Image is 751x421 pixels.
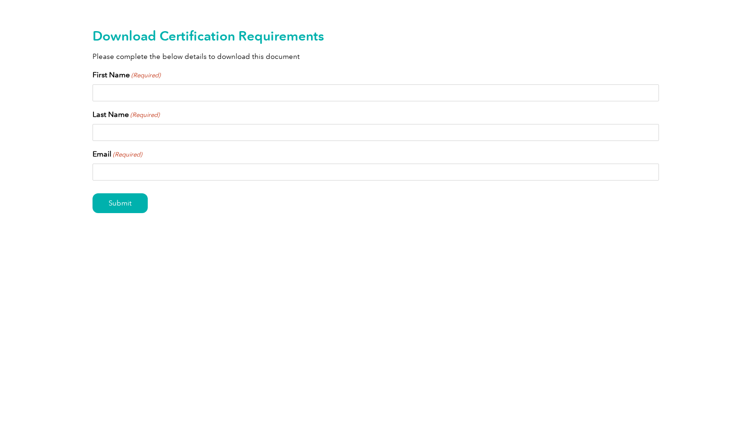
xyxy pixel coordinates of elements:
h2: Download Certification Requirements [93,28,659,43]
span: (Required) [112,150,142,159]
label: Last Name [93,109,160,120]
label: Email [93,149,142,160]
span: (Required) [130,71,160,80]
input: Submit [93,193,148,213]
span: (Required) [129,110,160,120]
p: Please complete the below details to download this document [93,51,659,62]
label: First Name [93,69,160,81]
